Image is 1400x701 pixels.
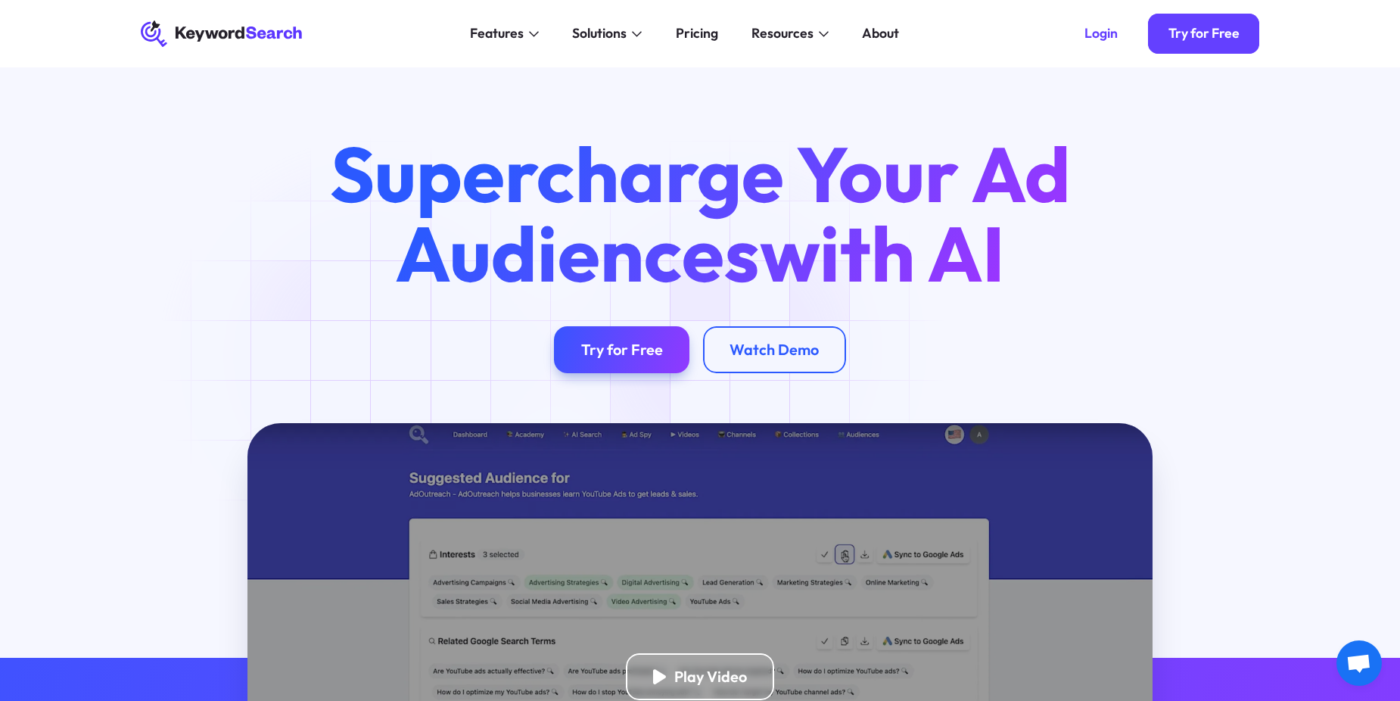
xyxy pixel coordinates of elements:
div: Pricing [676,23,718,44]
a: Login [1065,14,1138,54]
a: Try for Free [554,326,689,373]
div: Watch Demo [730,341,819,360]
a: About [852,20,910,47]
a: Open chat [1336,640,1382,686]
div: About [862,23,899,44]
a: Pricing [665,20,728,47]
a: Try for Free [1148,14,1259,54]
h1: Supercharge Your Ad Audiences [298,134,1103,293]
div: Solutions [572,23,627,44]
div: Try for Free [581,341,663,360]
span: with AI [760,204,1005,301]
div: Login [1084,25,1118,42]
div: Features [470,23,524,44]
div: Try for Free [1168,25,1240,42]
div: Resources [751,23,814,44]
div: Play Video [674,668,747,687]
